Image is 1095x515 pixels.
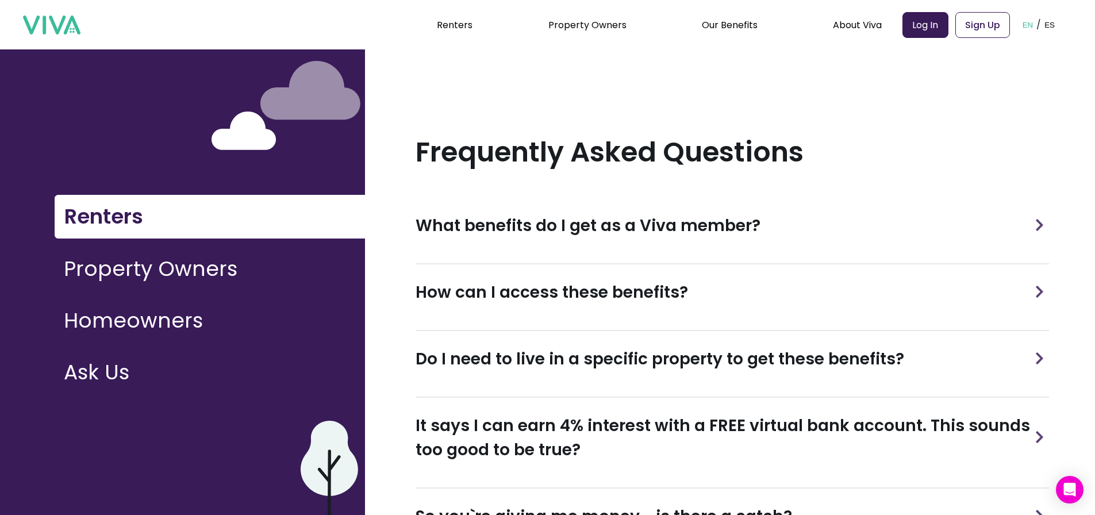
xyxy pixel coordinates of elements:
button: Renters [55,195,365,239]
h1: Frequently Asked Questions [416,134,1049,170]
h3: It says I can earn 4% interest with a FREE virtual bank account. This sounds too good to be true? [416,414,1030,462]
a: Sign Up [955,12,1010,38]
div: Do I need to live in a specific property to get these benefits?arrow for minimizing [416,331,1049,387]
div: What benefits do I get as a Viva member?arrow for minimizing [416,198,1049,254]
img: purple cloud [260,61,360,120]
a: Property Owners [55,248,365,299]
img: arrow for minimizing [1031,219,1048,231]
a: Homeowners [55,299,365,351]
div: Open Intercom Messenger [1056,476,1084,504]
p: / [1036,16,1041,33]
div: About Viva [833,10,882,39]
button: EN [1019,7,1037,43]
a: Log In [902,12,948,38]
a: Property Owners [548,18,627,32]
img: arrow for minimizing [1031,431,1048,443]
a: Renters [437,18,472,32]
h3: What benefits do I get as a Viva member? [416,214,760,238]
img: arrow for minimizing [1031,352,1048,364]
div: It says I can earn 4% interest with a FREE virtual bank account. This sounds too good to be true?... [416,398,1049,478]
button: ES [1041,7,1058,43]
a: Ask Us [55,351,365,403]
a: Renters [55,195,365,248]
button: Homeowners [55,299,365,342]
h3: Do I need to live in a specific property to get these benefits? [416,347,904,371]
img: white cloud [212,112,276,150]
div: How can I access these benefits?arrow for minimizing [416,264,1049,321]
img: arrow for minimizing [1031,286,1048,298]
img: viva [23,16,80,35]
h3: How can I access these benefits? [416,280,688,305]
button: Ask Us [55,351,365,394]
div: Our Benefits [702,10,758,39]
button: Property Owners [55,248,365,290]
